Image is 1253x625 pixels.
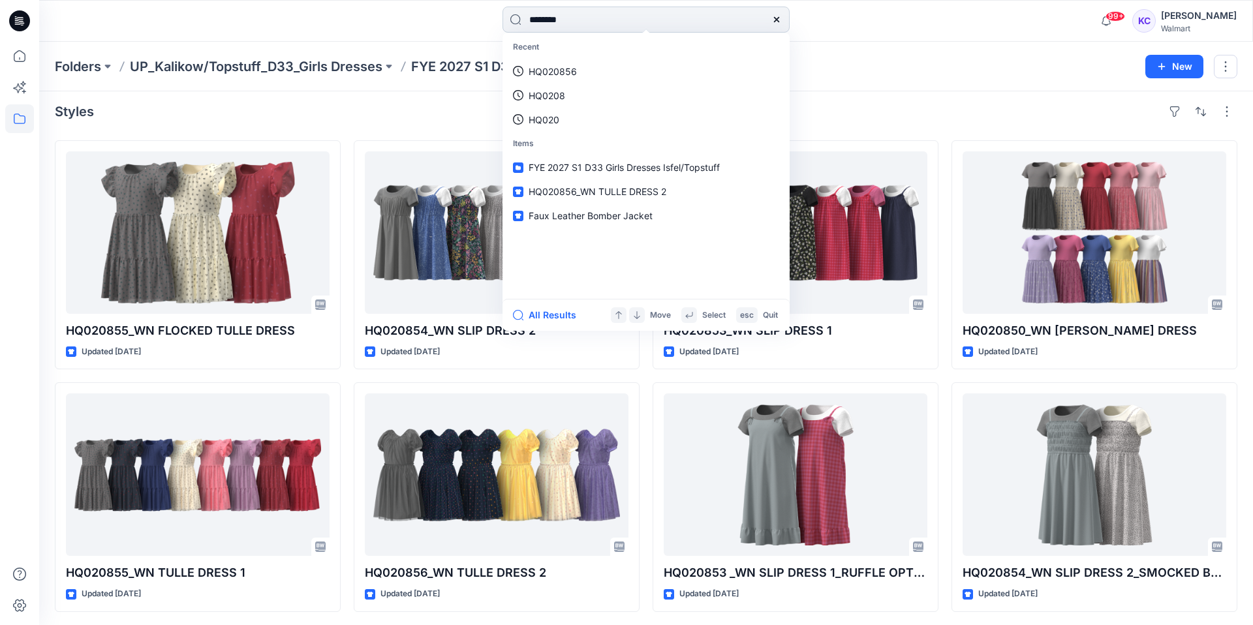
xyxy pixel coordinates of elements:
p: HQ020 [529,113,559,127]
span: HQ020856_WN TULLE DRESS 2 [529,186,666,197]
a: HQ020856_WN TULLE DRESS 2 [365,393,628,556]
a: HQ020853_WN SLIP DRESS 1 [664,151,927,314]
span: Faux Leather Bomber Jacket [529,210,653,221]
p: Updated [DATE] [679,587,739,601]
p: Updated [DATE] [82,345,141,359]
a: HQ020850_WN SS TUTU DRESS [963,151,1226,314]
a: HQ020853 _WN SLIP DRESS 1_RUFFLE OPTION [664,393,927,556]
p: Updated [DATE] [978,345,1038,359]
span: FYE 2027 S1 D33 Girls Dresses Isfel/Topstuff [529,162,720,173]
p: Recent [505,35,787,59]
p: HQ020855_WN TULLE DRESS 1 [66,564,330,582]
a: HQ020 [505,108,787,132]
a: HQ020856_WN TULLE DRESS 2 [505,179,787,204]
a: HQ020855_WN TULLE DRESS 1 [66,393,330,556]
a: HQ020854_WN SLIP DRESS 2_SMOCKED BODICE [963,393,1226,556]
p: Updated [DATE] [82,587,141,601]
p: HQ020854_WN SLIP DRESS 2 [365,322,628,340]
a: UP_Kalikow/Topstuff_D33_Girls Dresses [130,57,382,76]
p: HQ020856_WN TULLE DRESS 2 [365,564,628,582]
a: FYE 2027 S1 D33 Girls Dresses Isfel/Topstuff [505,155,787,179]
a: HQ0208 [505,84,787,108]
p: HQ020850_WN [PERSON_NAME] DRESS [963,322,1226,340]
p: esc [740,309,754,322]
button: New [1145,55,1203,78]
p: Move [650,309,671,322]
p: Quit [763,309,778,322]
p: Updated [DATE] [679,345,739,359]
a: HQ020854_WN SLIP DRESS 2 [365,151,628,314]
div: [PERSON_NAME] [1161,8,1237,23]
p: HQ020855_WN FLOCKED TULLE DRESS [66,322,330,340]
p: HQ020853_WN SLIP DRESS 1 [664,322,927,340]
p: FYE 2027 S1 D33 Girls Dresses Isfel/Topstuff [411,57,692,76]
p: Items [505,132,787,156]
a: HQ020855_WN FLOCKED TULLE DRESS [66,151,330,314]
p: HQ0208 [529,89,565,102]
h4: Styles [55,104,94,119]
p: HQ020853 _WN SLIP DRESS 1_RUFFLE OPTION [664,564,927,582]
a: HQ020856 [505,59,787,84]
p: HQ020854_WN SLIP DRESS 2_SMOCKED BODICE [963,564,1226,582]
p: Updated [DATE] [380,345,440,359]
a: Folders [55,57,101,76]
p: Updated [DATE] [380,587,440,601]
button: All Results [513,307,585,323]
p: Select [702,309,726,322]
span: 99+ [1106,11,1125,22]
a: Faux Leather Bomber Jacket [505,204,787,228]
div: Walmart [1161,23,1237,33]
p: Updated [DATE] [978,587,1038,601]
p: HQ020856 [529,65,577,78]
div: KC [1132,9,1156,33]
